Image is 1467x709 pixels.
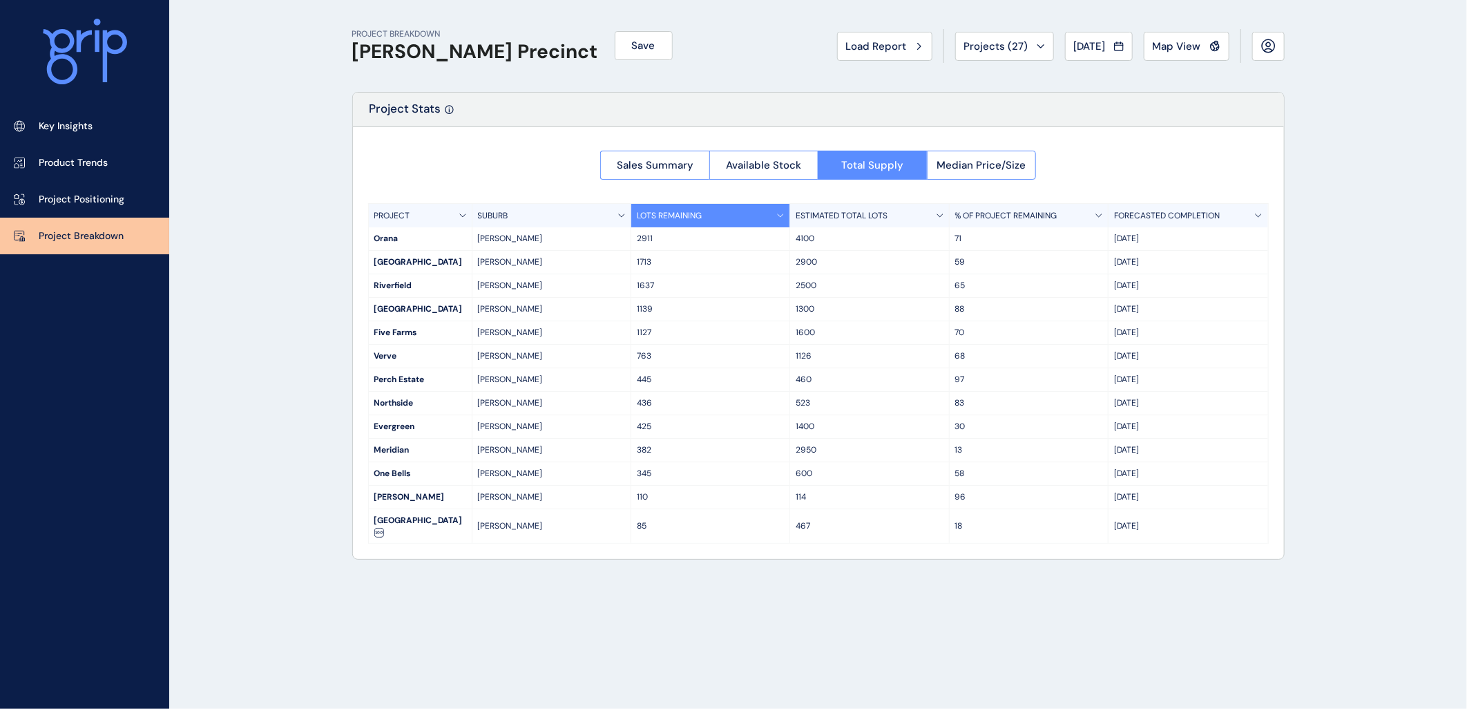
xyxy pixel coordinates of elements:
button: Save [615,31,673,60]
p: 382 [637,444,784,456]
p: 110 [637,491,784,503]
p: ESTIMATED TOTAL LOTS [796,210,888,222]
p: [DATE] [1114,491,1262,503]
div: [GEOGRAPHIC_DATA] [369,509,472,543]
p: [DATE] [1114,327,1262,339]
p: [PERSON_NAME] [478,256,625,268]
div: One Bells [369,462,472,485]
p: PROJECT [374,210,410,222]
p: [DATE] [1114,350,1262,362]
p: 13 [955,444,1102,456]
p: 96 [955,491,1102,503]
p: [PERSON_NAME] [478,303,625,315]
p: 114 [796,491,943,503]
span: Median Price/Size [937,158,1026,172]
p: 85 [637,520,784,532]
p: 71 [955,233,1102,245]
p: 445 [637,374,784,386]
p: 460 [796,374,943,386]
button: Median Price/Size [927,151,1037,180]
p: LOTS REMAINING [637,210,702,222]
p: [DATE] [1114,303,1262,315]
p: 4100 [796,233,943,245]
p: 1126 [796,350,943,362]
button: Sales Summary [600,151,709,180]
p: 2500 [796,280,943,292]
p: % OF PROJECT REMAINING [955,210,1057,222]
div: Riverfield [369,274,472,297]
p: 1400 [796,421,943,433]
p: [PERSON_NAME] [478,397,625,409]
p: 1139 [637,303,784,315]
p: 59 [955,256,1102,268]
div: Verve [369,345,472,368]
span: Save [632,39,655,53]
div: Northside [369,392,472,415]
div: [PERSON_NAME] [369,486,472,509]
p: 65 [955,280,1102,292]
p: [DATE] [1114,374,1262,386]
p: [DATE] [1114,421,1262,433]
p: [PERSON_NAME] [478,491,625,503]
span: Total Supply [841,158,903,172]
div: Perch Estate [369,368,472,391]
p: [DATE] [1114,444,1262,456]
p: 58 [955,468,1102,480]
span: Available Stock [726,158,801,172]
div: Five Farms [369,321,472,344]
p: 763 [637,350,784,362]
p: PROJECT BREAKDOWN [352,28,598,40]
button: Total Supply [818,151,927,180]
p: [PERSON_NAME] [478,327,625,339]
p: [DATE] [1114,397,1262,409]
p: 467 [796,520,943,532]
p: 2911 [637,233,784,245]
button: Load Report [837,32,932,61]
p: 1300 [796,303,943,315]
p: 600 [796,468,943,480]
button: Available Stock [709,151,818,180]
p: [DATE] [1114,468,1262,480]
div: [GEOGRAPHIC_DATA] [369,298,472,321]
p: [PERSON_NAME] [478,280,625,292]
p: [PERSON_NAME] [478,520,625,532]
p: [PERSON_NAME] [478,350,625,362]
span: Load Report [846,39,907,53]
p: 1713 [637,256,784,268]
p: 88 [955,303,1102,315]
p: Key Insights [39,120,93,133]
p: 2950 [796,444,943,456]
span: Map View [1153,39,1201,53]
div: Orana [369,227,472,250]
p: 97 [955,374,1102,386]
p: [PERSON_NAME] [478,421,625,433]
span: Projects ( 27 ) [964,39,1028,53]
div: [GEOGRAPHIC_DATA] [369,251,472,274]
p: 68 [955,350,1102,362]
p: 83 [955,397,1102,409]
p: 2900 [796,256,943,268]
button: Map View [1144,32,1229,61]
p: Project Positioning [39,193,124,207]
p: Project Stats [370,101,441,126]
div: Meridian [369,439,472,462]
p: [PERSON_NAME] [478,374,625,386]
p: 523 [796,397,943,409]
h1: [PERSON_NAME] Precinct [352,40,598,64]
p: 425 [637,421,784,433]
p: 345 [637,468,784,480]
p: Project Breakdown [39,229,124,243]
p: [DATE] [1114,233,1262,245]
p: [DATE] [1114,280,1262,292]
p: [PERSON_NAME] [478,233,625,245]
p: [DATE] [1114,520,1262,532]
p: SUBURB [478,210,508,222]
p: [PERSON_NAME] [478,468,625,480]
p: 18 [955,520,1102,532]
span: [DATE] [1074,39,1106,53]
span: Sales Summary [617,158,693,172]
p: 70 [955,327,1102,339]
div: Evergreen [369,415,472,438]
p: [PERSON_NAME] [478,444,625,456]
p: 1600 [796,327,943,339]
